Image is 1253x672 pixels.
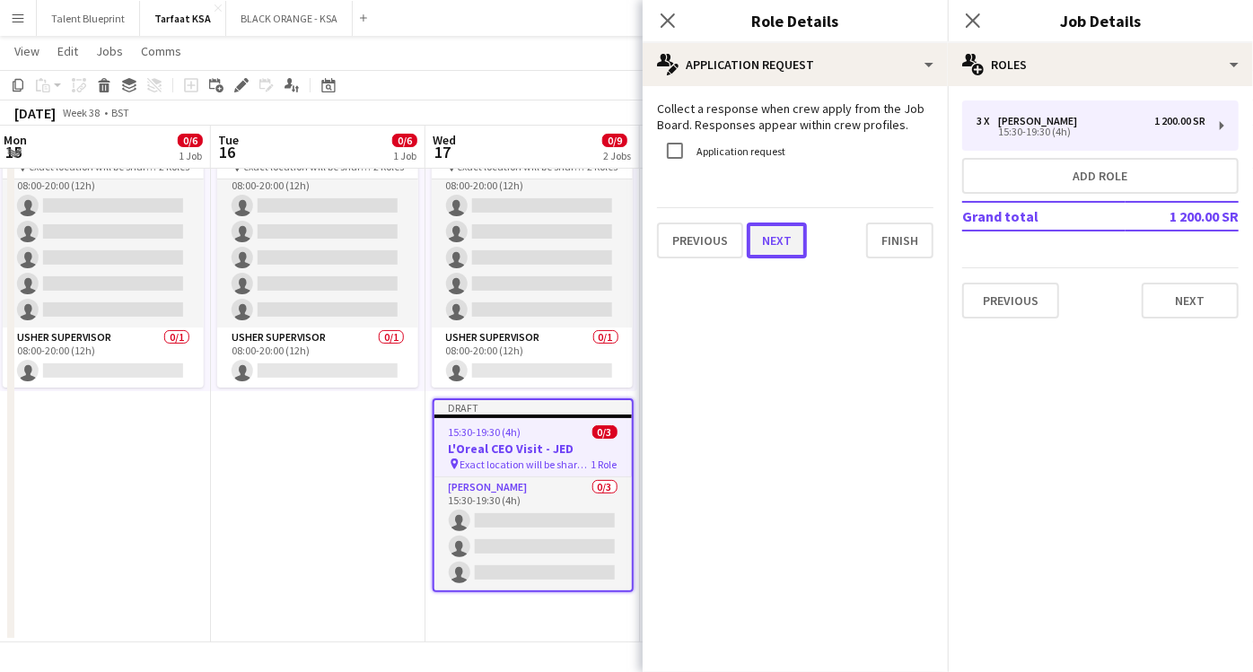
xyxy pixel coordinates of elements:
p: Collect a response when crew apply from the Job Board. Responses appear within crew profiles. [657,100,933,133]
button: Tarfaat KSA [140,1,226,36]
app-card-role: [PERSON_NAME]0/508:00-20:00 (12h) [217,162,418,327]
span: 0/6 [178,134,203,147]
span: Comms [141,43,181,59]
span: Mon [4,132,27,148]
span: 0/9 [602,134,627,147]
span: View [14,43,39,59]
span: Edit [57,43,78,59]
app-card-role: [PERSON_NAME]0/508:00-20:00 (12h) [3,162,204,327]
h3: Job Details [948,9,1253,32]
button: Previous [657,223,743,258]
app-card-role: Usher Supervisor0/108:00-20:00 (12h) [432,327,633,388]
div: [DATE] [14,104,56,122]
a: Jobs [89,39,130,63]
button: BLACK ORANGE - KSA [226,1,353,36]
app-card-role: [PERSON_NAME]0/508:00-20:00 (12h) [432,162,633,327]
div: 1 Job [179,149,202,162]
div: 15:30-19:30 (4h) [977,127,1205,136]
td: 1 200.00 SR [1126,202,1239,231]
span: Week 38 [59,106,104,119]
app-card-role: Usher Supervisor0/108:00-20:00 (12h) [217,327,418,388]
span: Jobs [96,43,123,59]
app-job-card: Draft08:00-20:00 (12h)0/6 exact location will be shared later2 Roles[PERSON_NAME]0/508:00-20:00 (... [432,122,633,388]
h3: Role Details [643,9,948,32]
label: Application request [693,144,785,158]
a: Edit [50,39,85,63]
button: Next [1142,283,1239,319]
button: Add role [962,158,1239,194]
app-card-role: Usher Supervisor0/108:00-20:00 (12h) [3,327,204,388]
td: Grand total [962,202,1126,231]
h3: L'Oreal CEO Visit - JED [434,441,632,457]
div: Roles [948,43,1253,86]
span: Exact location will be shared later [460,458,591,471]
div: 1 200.00 SR [1154,115,1205,127]
span: Wed [433,132,456,148]
a: View [7,39,47,63]
button: Talent Blueprint [37,1,140,36]
span: Tue [218,132,239,148]
span: 0/6 [392,134,417,147]
button: Previous [962,283,1059,319]
div: 3 x [977,115,998,127]
div: [PERSON_NAME] [998,115,1084,127]
button: Next [747,223,807,258]
button: Finish [866,223,933,258]
span: 1 Role [591,458,618,471]
div: Application Request [643,43,948,86]
app-job-card: Draft08:00-20:00 (12h)0/6 exact location will be shared later2 Roles[PERSON_NAME]0/508:00-20:00 (... [3,122,204,388]
span: 15:30-19:30 (4h) [449,425,521,439]
span: 0/3 [592,425,618,439]
div: 1 Job [393,149,416,162]
app-job-card: Draft08:00-20:00 (12h)0/6 exact location will be shared later2 Roles[PERSON_NAME]0/508:00-20:00 (... [217,122,418,388]
span: 15 [1,142,27,162]
app-card-role: [PERSON_NAME]0/315:30-19:30 (4h) [434,477,632,590]
app-job-card: Draft15:30-19:30 (4h)0/3L'Oreal CEO Visit - JED Exact location will be shared later1 Role[PERSON_... [433,398,634,592]
a: Comms [134,39,188,63]
span: 17 [430,142,456,162]
div: Draft [434,400,632,415]
span: 16 [215,142,239,162]
div: 2 Jobs [603,149,631,162]
div: BST [111,106,129,119]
